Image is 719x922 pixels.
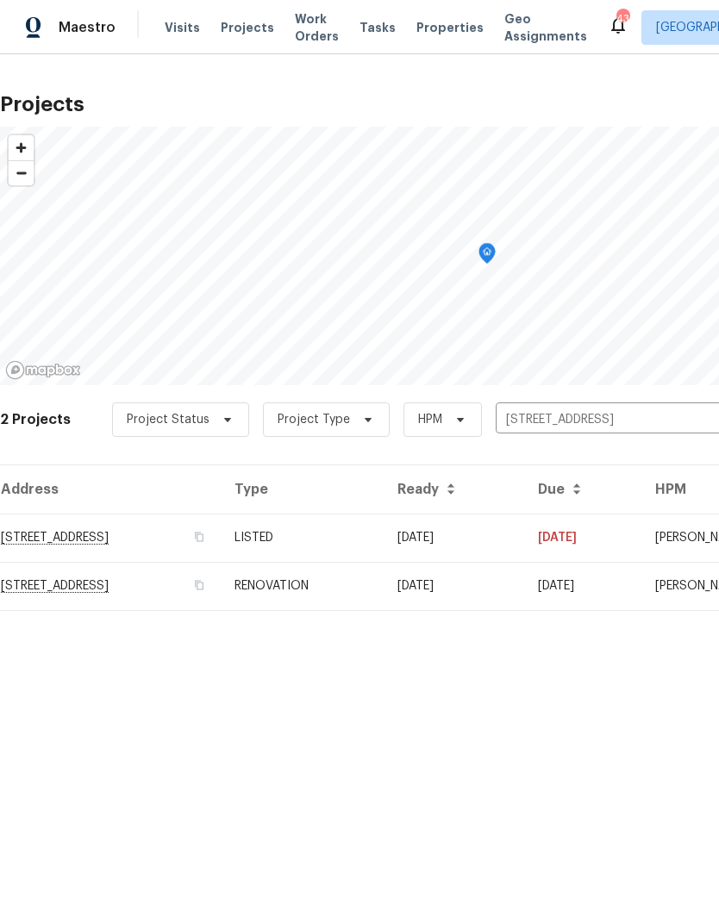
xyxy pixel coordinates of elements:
span: Zoom out [9,161,34,185]
td: [DATE] [384,514,524,562]
div: 43 [616,10,628,28]
button: Copy Address [191,529,207,545]
a: Mapbox homepage [5,360,81,380]
span: Maestro [59,19,116,36]
td: LISTED [221,514,384,562]
span: Projects [221,19,274,36]
button: Zoom out [9,160,34,185]
span: Work Orders [295,10,339,45]
span: Geo Assignments [504,10,587,45]
span: Project Type [278,411,350,428]
span: Properties [416,19,484,36]
span: HPM [418,411,442,428]
td: [DATE] [524,562,641,610]
div: Map marker [478,243,496,270]
button: Copy Address [191,577,207,593]
span: Tasks [359,22,396,34]
th: Due [524,465,641,514]
span: Visits [165,19,200,36]
td: RENOVATION [221,562,384,610]
td: [DATE] [524,514,641,562]
th: Type [221,465,384,514]
span: Project Status [127,411,209,428]
th: Ready [384,465,524,514]
td: Acq COE 2025-08-15T00:00:00.000Z [384,562,524,610]
button: Zoom in [9,135,34,160]
input: Search projects [496,407,693,433]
